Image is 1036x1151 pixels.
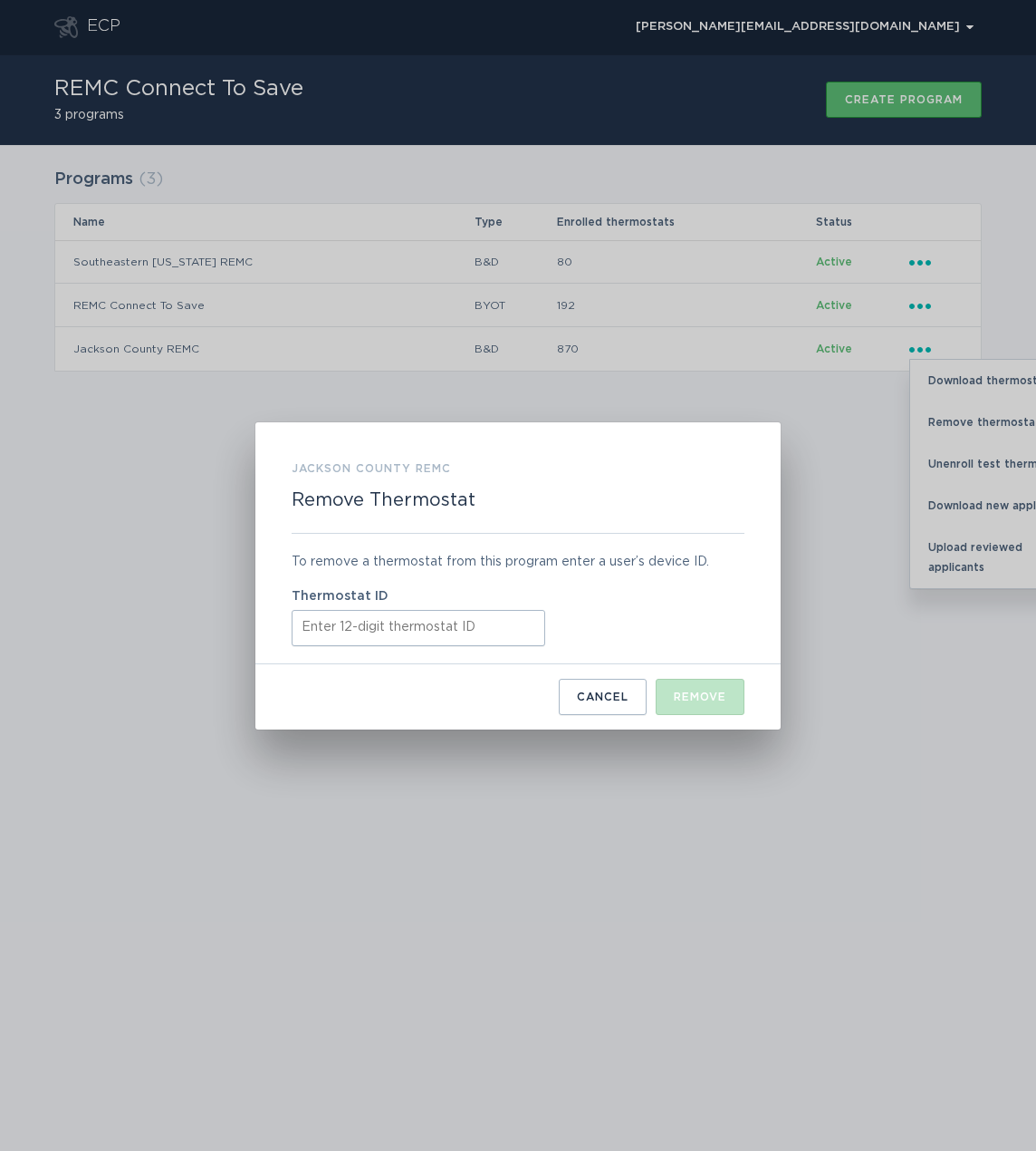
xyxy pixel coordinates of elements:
button: Remove [656,679,744,715]
button: Cancel [559,679,647,715]
input: Thermostat ID [292,610,545,646]
div: Remove [674,692,726,702]
div: Remove Thermostat [255,422,781,730]
div: To remove a thermostat from this program enter a user’s device ID. [292,552,744,572]
h3: Jackson County REMC [292,459,451,479]
h2: Remove Thermostat [292,489,475,511]
label: Thermostat ID [292,590,744,603]
div: Cancel [577,692,628,702]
